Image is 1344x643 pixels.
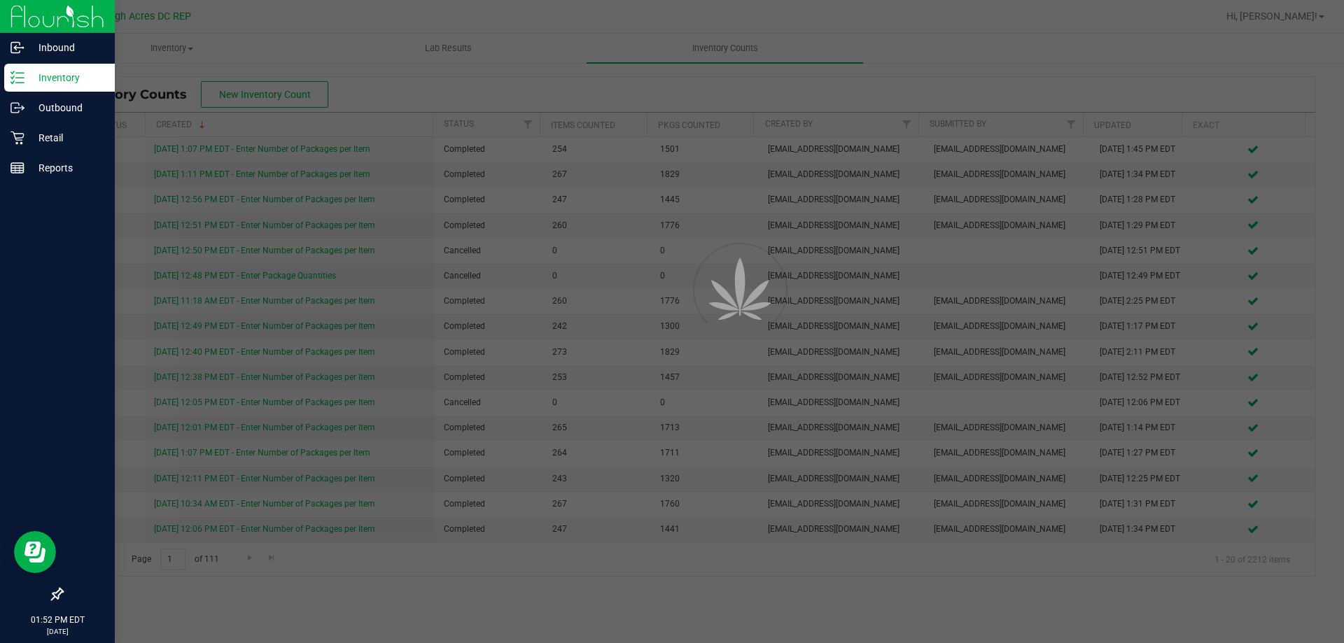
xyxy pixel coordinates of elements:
[24,160,108,176] p: Reports
[6,614,108,626] p: 01:52 PM EDT
[10,161,24,175] inline-svg: Reports
[10,71,24,85] inline-svg: Inventory
[10,101,24,115] inline-svg: Outbound
[10,131,24,145] inline-svg: Retail
[24,129,108,146] p: Retail
[14,531,56,573] iframe: Resource center
[24,69,108,86] p: Inventory
[24,99,108,116] p: Outbound
[24,39,108,56] p: Inbound
[6,626,108,637] p: [DATE]
[10,41,24,55] inline-svg: Inbound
